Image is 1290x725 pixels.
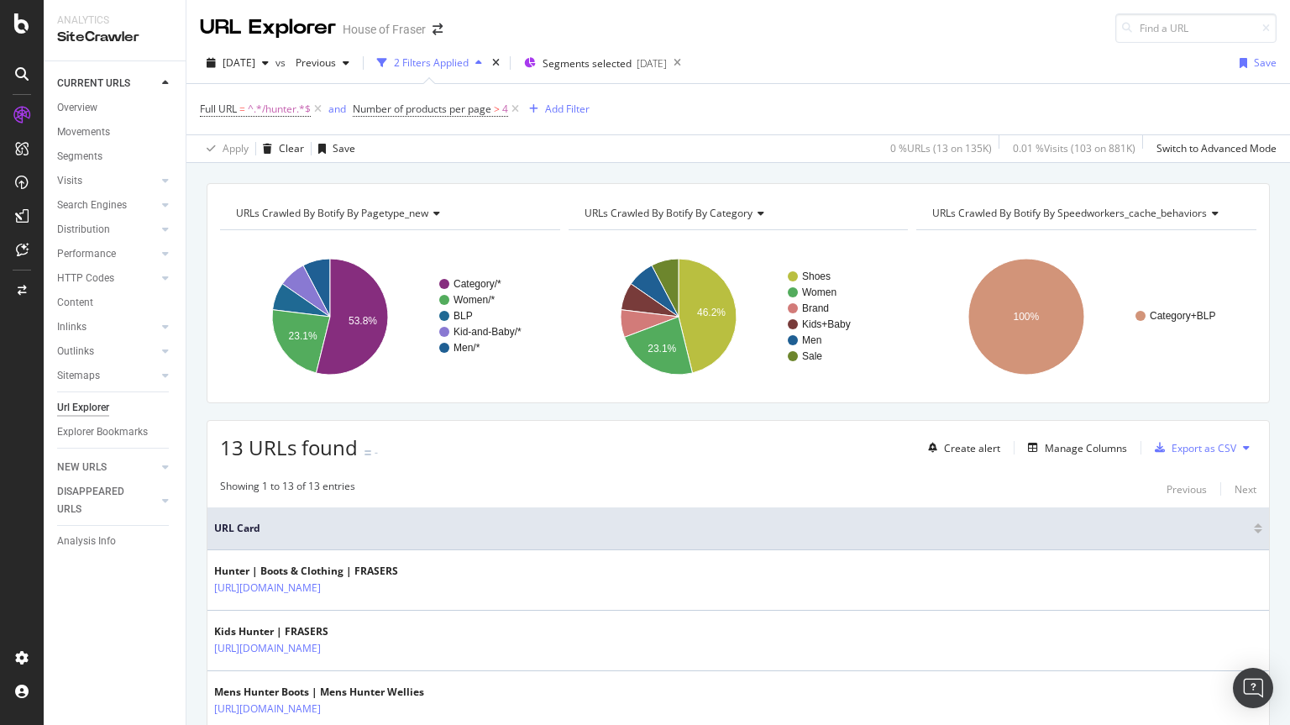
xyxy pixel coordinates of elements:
[57,148,102,165] div: Segments
[454,310,473,322] text: BLP
[214,521,1250,536] span: URL Card
[220,244,556,390] svg: A chart.
[394,55,469,70] div: 2 Filters Applied
[1013,141,1135,155] div: 0.01 % Visits ( 103 on 881K )
[57,318,157,336] a: Inlinks
[944,441,1000,455] div: Create alert
[648,343,676,355] text: 23.1%
[57,123,174,141] a: Movements
[489,55,503,71] div: times
[57,270,157,287] a: HTTP Codes
[328,101,346,117] button: and
[1156,141,1277,155] div: Switch to Advanced Mode
[1148,434,1236,461] button: Export as CSV
[214,640,321,657] a: [URL][DOMAIN_NAME]
[57,245,116,263] div: Performance
[697,307,726,318] text: 46.2%
[57,172,157,190] a: Visits
[57,459,157,476] a: NEW URLS
[233,200,545,227] h4: URLs Crawled By Botify By pagetype_new
[569,244,905,390] svg: A chart.
[57,423,174,441] a: Explorer Bookmarks
[214,580,321,596] a: [URL][DOMAIN_NAME]
[57,270,114,287] div: HTTP Codes
[57,294,93,312] div: Content
[890,141,992,155] div: 0 % URLs ( 13 on 135K )
[802,334,821,346] text: Men
[932,206,1207,220] span: URLs Crawled By Botify By speedworkers_cache_behaviors
[454,278,501,290] text: Category/*
[200,135,249,162] button: Apply
[370,50,489,76] button: 2 Filters Applied
[57,197,127,214] div: Search Engines
[57,197,157,214] a: Search Engines
[802,271,831,282] text: Shoes
[200,13,336,42] div: URL Explorer
[57,483,142,518] div: DISAPPEARED URLS
[364,450,371,455] img: Equal
[454,326,522,338] text: Kid-and-Baby/*
[223,55,255,70] span: 2025 Aug. 16th
[333,141,355,155] div: Save
[289,330,317,342] text: 23.1%
[1233,50,1277,76] button: Save
[921,434,1000,461] button: Create alert
[916,244,1252,390] svg: A chart.
[289,55,336,70] span: Previous
[248,97,311,121] span: ^.*/hunter.*$
[1254,55,1277,70] div: Save
[637,56,667,71] div: [DATE]
[349,315,377,327] text: 53.8%
[289,50,356,76] button: Previous
[1172,441,1236,455] div: Export as CSV
[214,685,424,700] div: Mens Hunter Boots | Mens Hunter Wellies
[57,423,148,441] div: Explorer Bookmarks
[517,50,667,76] button: Segments selected[DATE]
[220,433,358,461] span: 13 URLs found
[57,172,82,190] div: Visits
[1150,310,1215,322] text: Category+BLP
[57,533,116,550] div: Analysis Info
[57,483,157,518] a: DISAPPEARED URLS
[57,28,172,47] div: SiteCrawler
[802,302,829,314] text: Brand
[57,318,87,336] div: Inlinks
[214,564,398,579] div: Hunter | Boots & Clothing | FRASERS
[545,102,590,116] div: Add Filter
[57,221,110,239] div: Distribution
[328,102,346,116] div: and
[433,24,443,35] div: arrow-right-arrow-left
[1233,668,1273,708] div: Open Intercom Messenger
[929,200,1241,227] h4: URLs Crawled By Botify By speedworkers_cache_behaviors
[57,148,174,165] a: Segments
[57,294,174,312] a: Content
[57,343,157,360] a: Outlinks
[1167,479,1207,499] button: Previous
[200,50,275,76] button: [DATE]
[454,342,480,354] text: Men/*
[57,221,157,239] a: Distribution
[585,206,752,220] span: URLs Crawled By Botify By category
[353,102,491,116] span: Number of products per page
[214,701,321,717] a: [URL][DOMAIN_NAME]
[57,459,107,476] div: NEW URLS
[57,75,157,92] a: CURRENT URLS
[494,102,500,116] span: >
[57,343,94,360] div: Outlinks
[1014,311,1040,323] text: 100%
[57,533,174,550] a: Analysis Info
[802,318,851,330] text: Kids+Baby
[57,99,97,117] div: Overview
[57,13,172,28] div: Analytics
[1235,479,1256,499] button: Next
[1235,482,1256,496] div: Next
[802,350,822,362] text: Sale
[375,445,378,460] div: -
[275,55,289,70] span: vs
[236,206,428,220] span: URLs Crawled By Botify By pagetype_new
[223,141,249,155] div: Apply
[581,200,894,227] h4: URLs Crawled By Botify By category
